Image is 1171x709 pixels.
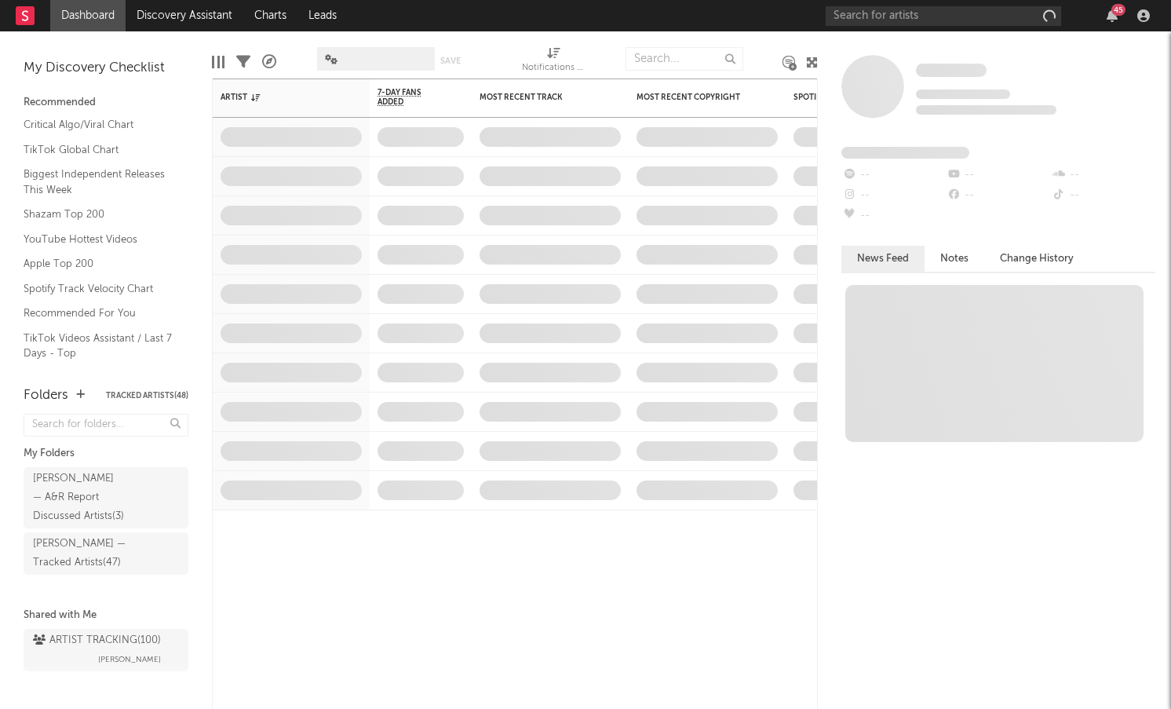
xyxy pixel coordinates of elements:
[33,535,144,572] div: [PERSON_NAME] — Tracked Artists ( 47 )
[793,93,911,102] div: Spotify Monthly Listeners
[106,392,188,400] button: Tracked Artists(48)
[841,185,946,206] div: --
[626,47,743,71] input: Search...
[946,185,1050,206] div: --
[24,255,173,272] a: Apple Top 200
[916,105,1056,115] span: 0 fans last week
[24,116,173,133] a: Critical Algo/Viral Chart
[24,386,68,405] div: Folders
[24,444,188,463] div: My Folders
[1111,4,1125,16] div: 45
[916,64,987,77] span: Some Artist
[841,246,925,272] button: News Feed
[826,6,1061,26] input: Search for artists
[24,141,173,159] a: TikTok Global Chart
[262,39,276,85] div: A&R Pipeline
[33,631,161,650] div: ARTIST TRACKING ( 100 )
[24,414,188,437] input: Search for folders...
[236,39,250,85] div: Filters
[946,165,1050,185] div: --
[440,57,461,65] button: Save
[841,165,946,185] div: --
[24,166,173,198] a: Biggest Independent Releases This Week
[24,467,188,528] a: [PERSON_NAME] — A&R Report Discussed Artists(3)
[480,93,597,102] div: Most Recent Track
[24,231,173,248] a: YouTube Hottest Videos
[925,246,984,272] button: Notes
[1051,165,1155,185] div: --
[522,39,585,85] div: Notifications (Artist)
[984,246,1089,272] button: Change History
[916,90,1010,99] span: Tracking Since: [DATE]
[98,650,161,669] span: [PERSON_NAME]
[637,93,754,102] div: Most Recent Copyright
[24,532,188,575] a: [PERSON_NAME] — Tracked Artists(47)
[841,147,969,159] span: Fans Added by Platform
[24,59,188,78] div: My Discovery Checklist
[24,629,188,671] a: ARTIST TRACKING(100)[PERSON_NAME]
[378,88,440,107] span: 7-Day Fans Added
[841,206,946,226] div: --
[916,63,987,79] a: Some Artist
[24,606,188,625] div: Shared with Me
[1051,185,1155,206] div: --
[1107,9,1118,22] button: 45
[24,305,173,322] a: Recommended For You
[24,93,188,112] div: Recommended
[24,206,173,223] a: Shazam Top 200
[522,59,585,78] div: Notifications (Artist)
[212,39,224,85] div: Edit Columns
[24,330,173,362] a: TikTok Videos Assistant / Last 7 Days - Top
[221,93,338,102] div: Artist
[33,470,144,526] div: [PERSON_NAME] — A&R Report Discussed Artists ( 3 )
[24,280,173,298] a: Spotify Track Velocity Chart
